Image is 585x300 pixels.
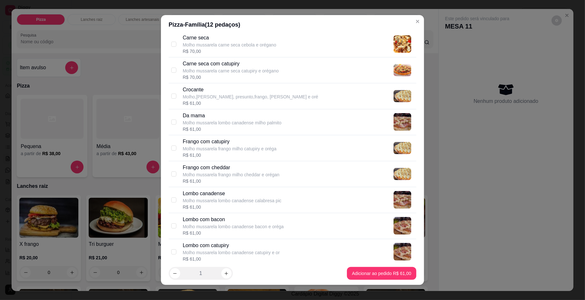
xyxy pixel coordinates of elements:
img: product-image [394,64,411,76]
p: Lombo com catupiry [183,242,280,249]
div: R$ 61,00 [183,100,318,106]
p: Molho mussarela lombo canadense catupiry e or [183,249,280,256]
p: 1 [199,270,202,277]
p: Molho mussarela lombo canadense calabresa pic [183,197,281,204]
img: product-image [394,35,411,53]
p: Carne seca [183,34,276,42]
button: Adicionar ao pedido R$ 61,00 [347,267,416,280]
p: Da mama [183,112,281,120]
div: R$ 61,00 [183,204,281,210]
p: Frango com cheddar [183,164,279,171]
p: Molho mussarela lombo canadense bacon e oréga [183,223,284,230]
p: Molho mussarela frango milho catupiry e oréga [183,146,277,152]
p: Molho mussarela carne seca catupiry e orégano [183,68,279,74]
img: product-image [394,217,411,235]
p: Lombo canadense [183,190,281,197]
div: R$ 70,00 [183,74,279,80]
img: product-image [394,191,411,209]
div: R$ 61,00 [183,230,284,236]
img: product-image [394,113,411,131]
button: decrease-product-quantity [170,268,180,279]
p: Frango com catupiry [183,138,277,146]
div: R$ 61,00 [183,126,281,132]
p: Molho mussarela lombo canadense milho palmito [183,120,281,126]
p: Lombo com bacon [183,216,284,223]
button: Close [412,16,423,27]
p: Crocante [183,86,318,94]
button: increase-product-quantity [221,268,232,279]
p: Molho mussarela carne seca cebola e orégano [183,42,276,48]
div: R$ 61,00 [183,152,277,158]
div: Pizza - Família ( 12 pedaços) [169,20,416,29]
div: R$ 61,00 [183,178,279,184]
p: Molho mussarela frango milho cheddar e orégan [183,171,279,178]
img: product-image [394,243,411,261]
img: product-image [394,142,411,154]
img: product-image [394,168,411,180]
img: product-image [394,90,411,103]
div: R$ 70,00 [183,48,276,54]
p: Molho,[PERSON_NAME], presunto,frango, [PERSON_NAME] e oré [183,94,318,100]
p: Carne seca com catupiry [183,60,279,68]
div: R$ 61,00 [183,256,280,262]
